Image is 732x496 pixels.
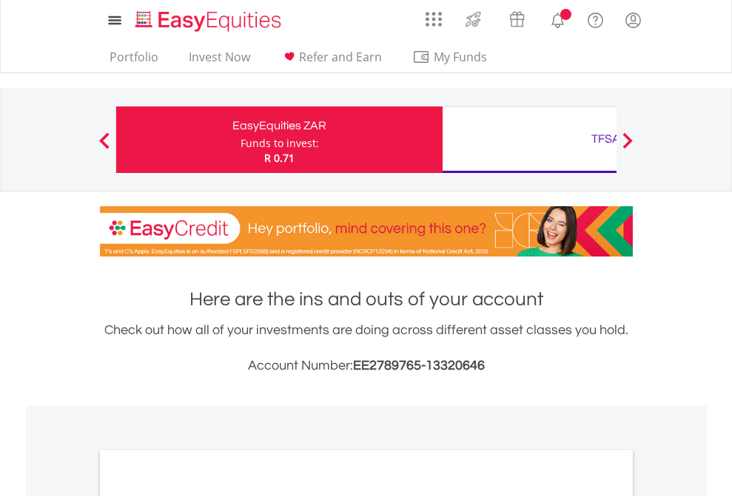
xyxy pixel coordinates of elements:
img: grid-menu-icon.svg [426,11,442,27]
button: Next [613,140,642,154]
span: EE2789765-13320646 [353,359,485,373]
a: Refer and Earn [275,50,388,72]
img: vouchers-v2.svg [505,7,529,31]
div: Check out how all of your investments are doing across different asset classes you hold. [100,320,633,376]
span: R 0.71 [264,151,295,165]
div: EasyEquities ZAR [125,115,434,136]
a: Portfolio [104,50,164,72]
h1: Here are the ins and outs of your account [100,286,633,313]
a: Vouchers [495,4,539,31]
button: Previous [90,140,119,154]
img: EasyCredit Promotion Banner [100,206,633,257]
a: My Profile [614,4,652,36]
div: Funds to invest: [241,136,319,151]
a: FAQ's and Support [577,4,614,33]
h3: Account Number: [100,356,633,376]
img: thrive-v2.svg [461,7,486,31]
a: Notifications [539,4,577,33]
a: Home page [130,4,287,33]
img: EasyEquities_Logo.png [132,9,287,33]
a: AppsGrid [416,4,451,27]
span: My Funds [412,47,509,67]
span: Refer and Earn [299,49,382,65]
a: Invest Now [183,50,256,72]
